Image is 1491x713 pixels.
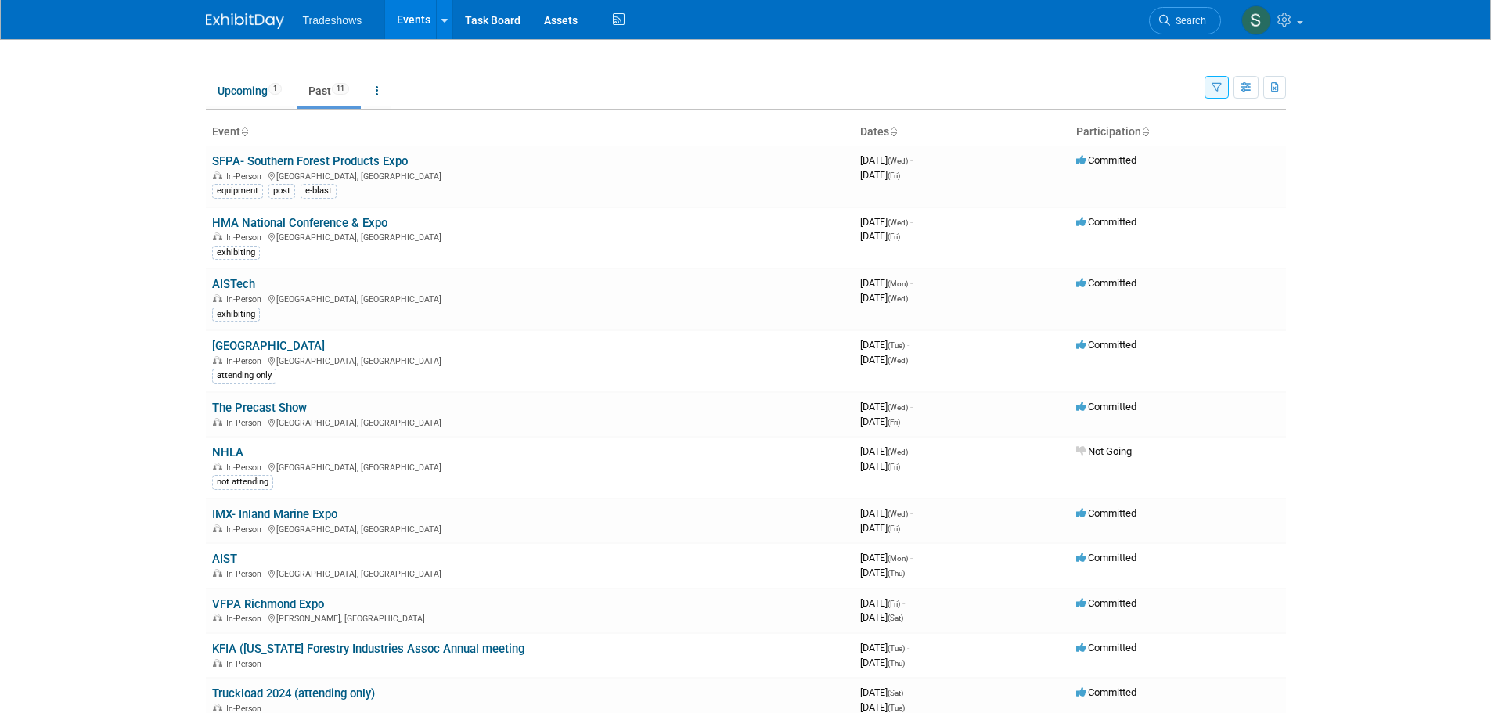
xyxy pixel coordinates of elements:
span: - [906,686,908,698]
span: In-Person [226,524,266,535]
span: [DATE] [860,460,900,472]
a: Upcoming1 [206,76,294,106]
a: AISTech [212,277,255,291]
div: [GEOGRAPHIC_DATA], [GEOGRAPHIC_DATA] [212,230,848,243]
div: not attending [212,475,273,489]
span: In-Person [226,418,266,428]
span: (Wed) [888,403,908,412]
img: In-Person Event [213,704,222,711]
span: - [910,154,913,166]
div: [GEOGRAPHIC_DATA], [GEOGRAPHIC_DATA] [212,354,848,366]
span: [DATE] [860,552,913,564]
span: Committed [1076,154,1136,166]
span: (Tue) [888,341,905,350]
div: [GEOGRAPHIC_DATA], [GEOGRAPHIC_DATA] [212,460,848,473]
span: Committed [1076,507,1136,519]
a: Search [1149,7,1221,34]
th: Dates [854,119,1070,146]
div: [GEOGRAPHIC_DATA], [GEOGRAPHIC_DATA] [212,522,848,535]
span: [DATE] [860,522,900,534]
a: [GEOGRAPHIC_DATA] [212,339,325,353]
span: Committed [1076,277,1136,289]
img: In-Person Event [213,614,222,621]
span: Not Going [1076,445,1132,457]
span: [DATE] [860,686,908,698]
span: (Wed) [888,356,908,365]
img: In-Person Event [213,524,222,532]
div: [GEOGRAPHIC_DATA], [GEOGRAPHIC_DATA] [212,416,848,428]
span: In-Person [226,232,266,243]
div: post [268,184,295,198]
span: (Wed) [888,294,908,303]
span: [DATE] [860,701,905,713]
span: - [907,642,909,654]
span: - [910,401,913,412]
img: In-Person Event [213,232,222,240]
span: [DATE] [860,657,905,668]
a: Truckload 2024 (attending only) [212,686,375,700]
span: [DATE] [860,416,900,427]
img: In-Person Event [213,569,222,577]
span: In-Person [226,463,266,473]
span: (Fri) [888,171,900,180]
span: Committed [1076,686,1136,698]
span: (Tue) [888,644,905,653]
span: Committed [1076,642,1136,654]
a: KFIA ([US_STATE] Forestry Industries Assoc Annual meeting [212,642,524,656]
div: [GEOGRAPHIC_DATA], [GEOGRAPHIC_DATA] [212,292,848,304]
span: Committed [1076,216,1136,228]
span: In-Person [226,614,266,624]
span: [DATE] [860,567,905,578]
span: [DATE] [860,339,909,351]
img: In-Person Event [213,356,222,364]
img: In-Person Event [213,171,222,179]
span: In-Person [226,294,266,304]
span: - [910,445,913,457]
span: (Sat) [888,689,903,697]
div: [GEOGRAPHIC_DATA], [GEOGRAPHIC_DATA] [212,567,848,579]
span: (Mon) [888,279,908,288]
a: IMX- Inland Marine Expo [212,507,337,521]
span: (Fri) [888,463,900,471]
span: Tradeshows [303,14,362,27]
th: Event [206,119,854,146]
span: (Sat) [888,614,903,622]
span: In-Person [226,171,266,182]
span: [DATE] [860,611,903,623]
span: - [902,597,905,609]
span: Committed [1076,339,1136,351]
span: - [910,507,913,519]
a: Sort by Event Name [240,125,248,138]
span: [DATE] [860,597,905,609]
span: - [910,277,913,289]
div: e-blast [301,184,337,198]
span: 11 [332,83,349,95]
span: [DATE] [860,642,909,654]
span: (Wed) [888,510,908,518]
span: - [907,339,909,351]
span: [DATE] [860,401,913,412]
span: 1 [268,83,282,95]
span: (Fri) [888,418,900,427]
span: [DATE] [860,354,908,366]
div: exhibiting [212,246,260,260]
span: (Wed) [888,218,908,227]
span: [DATE] [860,154,913,166]
span: (Fri) [888,232,900,241]
img: In-Person Event [213,294,222,302]
span: [DATE] [860,507,913,519]
span: [DATE] [860,230,900,242]
a: The Precast Show [212,401,307,415]
a: NHLA [212,445,243,459]
img: ExhibitDay [206,13,284,29]
a: HMA National Conference & Expo [212,216,387,230]
span: Committed [1076,552,1136,564]
span: (Fri) [888,524,900,533]
a: Past11 [297,76,361,106]
span: [DATE] [860,277,913,289]
span: Committed [1076,597,1136,609]
a: Sort by Start Date [889,125,897,138]
span: In-Person [226,659,266,669]
span: (Mon) [888,554,908,563]
span: (Wed) [888,448,908,456]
